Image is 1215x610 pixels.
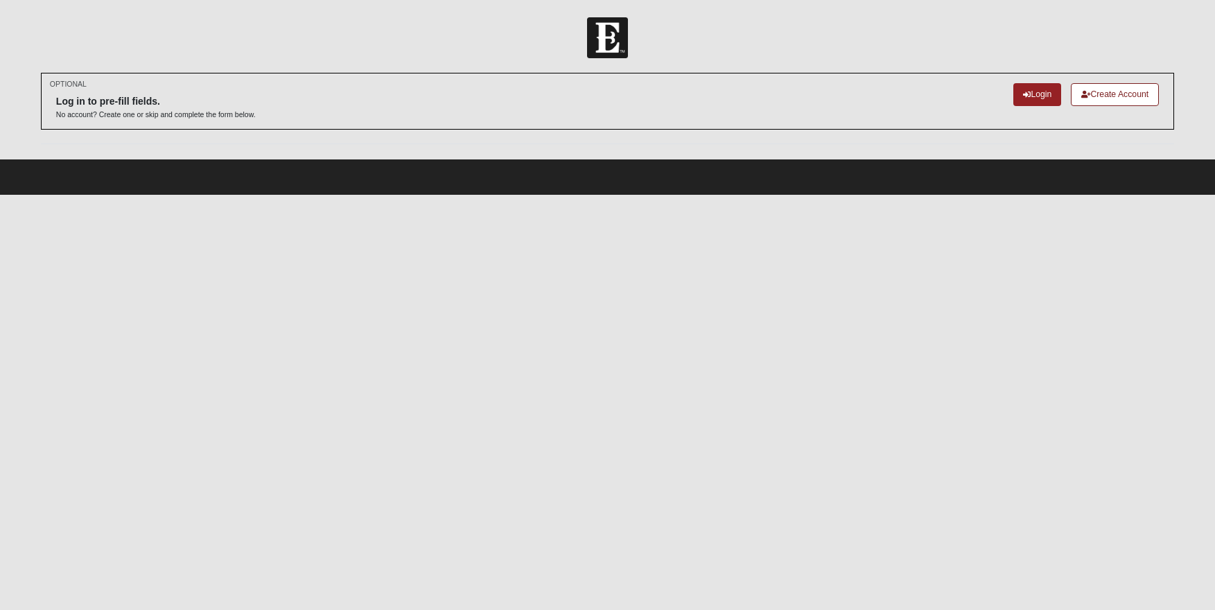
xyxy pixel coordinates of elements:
a: Create Account [1071,83,1159,106]
small: OPTIONAL [50,79,87,89]
img: Church of Eleven22 Logo [587,17,628,58]
h6: Log in to pre-fill fields. [56,96,256,107]
a: Login [1013,83,1061,106]
p: No account? Create one or skip and complete the form below. [56,110,256,120]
